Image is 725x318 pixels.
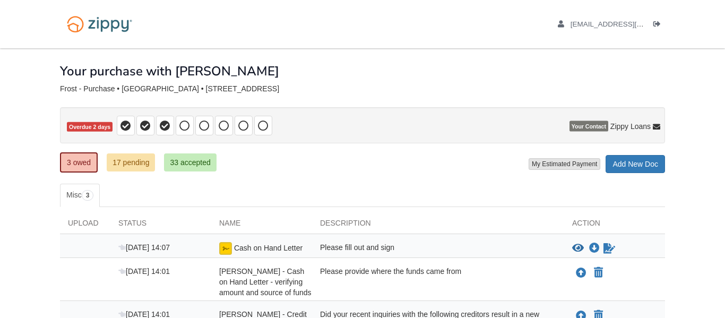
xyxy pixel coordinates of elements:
span: shelbyannf123@yahoo.com [571,20,692,28]
div: Upload [60,218,110,234]
span: Overdue 2 days [67,122,113,132]
div: Please provide where the funds came from [312,266,564,298]
div: Status [110,218,211,234]
div: Please fill out and sign [312,242,564,255]
div: Action [564,218,665,234]
div: Name [211,218,312,234]
a: Waiting for your co-borrower to e-sign [602,242,616,255]
a: Download Cash on Hand Letter [589,244,600,253]
a: 17 pending [107,153,155,171]
span: 3 [82,190,94,201]
h1: Your purchase with [PERSON_NAME] [60,64,279,78]
button: Upload shelby Frost - Cash on Hand Letter - verifying amount and source of funds [575,266,588,280]
button: View Cash on Hand Letter [572,243,584,254]
div: Description [312,218,564,234]
a: 33 accepted [164,153,216,171]
span: Cash on Hand Letter [234,244,303,252]
span: Zippy Loans [610,121,651,132]
img: esign icon [219,242,232,255]
a: Log out [653,20,665,31]
a: Add New Doc [606,155,665,173]
span: Your Contact [569,121,608,132]
img: Logo [60,11,139,38]
a: 3 owed [60,152,98,173]
a: edit profile [558,20,692,31]
div: Frost - Purchase • [GEOGRAPHIC_DATA] • [STREET_ADDRESS] [60,84,665,93]
button: My Estimated Payment [529,158,600,170]
button: Declare shelby Frost - Cash on Hand Letter - verifying amount and source of funds not applicable [593,267,604,279]
span: [DATE] 14:07 [118,243,170,252]
a: Misc [60,184,100,207]
span: [DATE] 14:01 [118,267,170,276]
span: [PERSON_NAME] - Cash on Hand Letter - verifying amount and source of funds [219,267,312,297]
